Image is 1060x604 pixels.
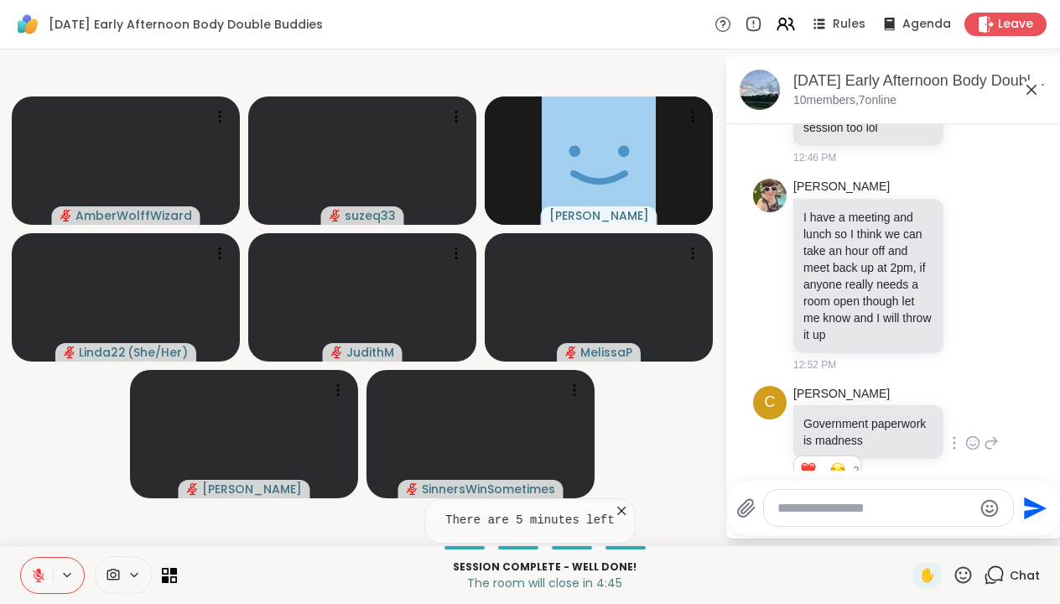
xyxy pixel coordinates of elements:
[127,344,188,361] span: ( She/Her )
[542,96,656,225] img: Cyndy
[740,70,780,110] img: Wednesday Early Afternoon Body Double Buddies, Oct 08
[330,210,341,221] span: audio-muted
[919,565,936,586] span: ✋
[833,16,865,33] span: Rules
[202,481,302,497] span: [PERSON_NAME]
[793,357,836,372] span: 12:52 PM
[793,150,836,165] span: 12:46 PM
[187,560,902,575] p: Session Complete - well done!
[765,391,776,414] span: C
[549,207,649,224] span: [PERSON_NAME]
[998,16,1033,33] span: Leave
[794,456,854,483] div: Reaction list
[793,70,1048,91] div: [DATE] Early Afternoon Body Double Buddies, [DATE]
[75,207,192,224] span: AmberWolffWizard
[902,16,951,33] span: Agenda
[777,500,973,517] textarea: Type your message
[346,344,394,361] span: JudithM
[407,483,418,495] span: audio-muted
[187,483,199,495] span: audio-muted
[979,498,1000,518] button: Emoji picker
[13,10,42,39] img: ShareWell Logomark
[187,575,902,591] p: The room will close in 4:45
[854,463,861,478] span: 2
[422,481,555,497] span: SinnersWinSometimes
[793,386,890,403] a: [PERSON_NAME]
[79,344,126,361] span: Linda22
[1014,489,1052,527] button: Send
[64,346,75,358] span: audio-muted
[803,209,933,343] p: I have a meeting and lunch so I think we can take an hour off and meet back up at 2pm, if anyone ...
[799,463,817,476] button: Reactions: love
[793,179,890,195] a: [PERSON_NAME]
[445,513,615,529] pre: There are 5 minutes left
[803,415,933,449] p: Government paperwork is madness
[565,346,577,358] span: audio-muted
[1010,567,1040,584] span: Chat
[793,92,896,109] p: 10 members, 7 online
[753,179,787,212] img: https://sharewell-space-live.sfo3.digitaloceanspaces.com/user-generated/3bf5b473-6236-4210-9da2-3...
[49,16,323,33] span: [DATE] Early Afternoon Body Double Buddies
[60,210,72,221] span: audio-muted
[580,344,632,361] span: MelissaP
[345,207,396,224] span: suzeq33
[829,463,846,476] button: Reactions: sad
[331,346,343,358] span: audio-muted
